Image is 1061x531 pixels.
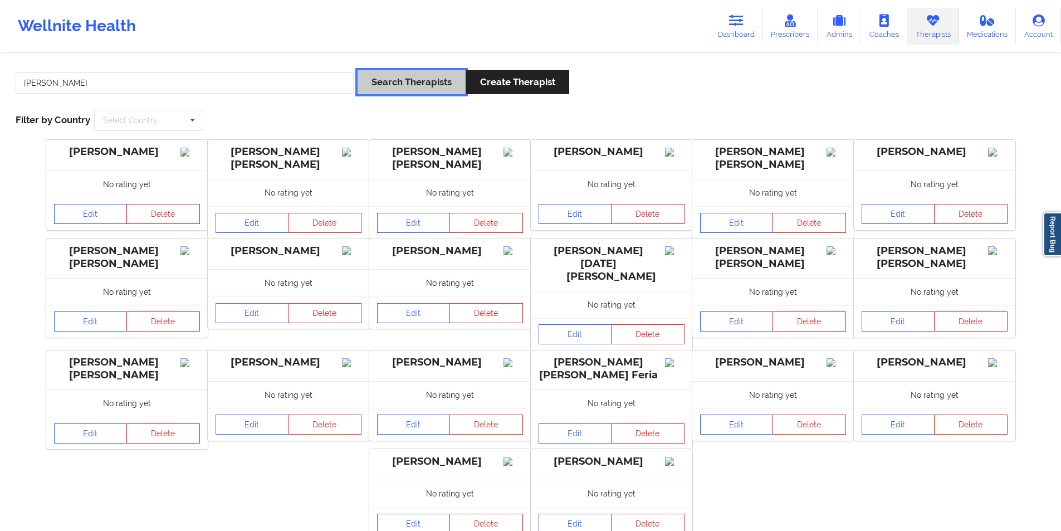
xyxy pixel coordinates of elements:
div: No rating yet [692,179,854,206]
div: [PERSON_NAME] [377,245,523,257]
a: Dashboard [710,8,763,45]
img: Image%2Fplaceholer-image.png [988,246,1008,255]
img: Image%2Fplaceholer-image.png [503,148,523,157]
div: No rating yet [531,389,692,417]
img: Image%2Fplaceholer-image.png [988,148,1008,157]
img: Image%2Fplaceholer-image.png [342,148,361,157]
div: No rating yet [531,170,692,198]
button: Delete [449,415,523,435]
div: [PERSON_NAME] [PERSON_NAME] [700,245,846,270]
div: No rating yet [369,381,531,408]
div: [PERSON_NAME] [PERSON_NAME] [700,145,846,171]
a: Edit [54,204,128,224]
img: Image%2Fplaceholer-image.png [180,246,200,255]
a: Edit [539,423,612,444]
a: Edit [216,303,289,323]
div: [PERSON_NAME] [54,145,200,158]
div: No rating yet [46,170,208,198]
img: Image%2Fplaceholer-image.png [503,457,523,466]
div: [PERSON_NAME] [377,356,523,369]
img: Image%2Fplaceholer-image.png [503,246,523,255]
div: No rating yet [208,269,369,296]
div: No rating yet [854,381,1015,408]
div: No rating yet [854,170,1015,198]
button: Delete [288,213,361,233]
input: Search Keywords [16,72,354,94]
div: [PERSON_NAME] [862,145,1008,158]
button: Delete [126,423,200,444]
a: Coaches [861,8,907,45]
div: No rating yet [531,480,692,507]
button: Delete [449,303,523,323]
button: Delete [772,415,846,435]
img: Image%2Fplaceholer-image.png [665,457,684,466]
button: Delete [288,415,361,435]
div: [PERSON_NAME] [539,145,684,158]
div: No rating yet [369,179,531,206]
img: Image%2Fplaceholer-image.png [342,246,361,255]
span: Filter by Country [16,114,90,125]
a: Edit [862,204,935,224]
button: Delete [288,303,361,323]
button: Delete [772,213,846,233]
img: Image%2Fplaceholer-image.png [503,358,523,367]
a: Edit [216,415,289,435]
div: No rating yet [369,480,531,507]
img: Image%2Fplaceholer-image.png [342,358,361,367]
button: Delete [126,204,200,224]
button: Delete [611,324,684,344]
div: No rating yet [208,381,369,408]
img: Image%2Fplaceholer-image.png [827,358,846,367]
button: Search Therapists [358,70,466,94]
a: Edit [216,213,289,233]
div: No rating yet [692,278,854,305]
div: [PERSON_NAME] [862,356,1008,369]
a: Edit [377,415,451,435]
a: Medications [959,8,1016,45]
img: Image%2Fplaceholer-image.png [180,148,200,157]
button: Delete [934,311,1008,332]
div: [PERSON_NAME] [PERSON_NAME] [54,356,200,382]
div: [PERSON_NAME] [PERSON_NAME] [377,145,523,171]
a: Report Bug [1043,212,1061,256]
button: Create Therapist [466,70,569,94]
a: Edit [862,311,935,332]
button: Delete [934,415,1008,435]
div: [PERSON_NAME] [377,455,523,468]
div: [PERSON_NAME] [539,455,684,468]
img: Image%2Fplaceholer-image.png [988,358,1008,367]
a: Edit [700,415,774,435]
a: Edit [700,213,774,233]
a: Prescribers [763,8,818,45]
div: No rating yet [854,278,1015,305]
button: Delete [611,204,684,224]
div: [PERSON_NAME] [216,245,361,257]
a: Edit [539,204,612,224]
div: [PERSON_NAME] [700,356,846,369]
img: Image%2Fplaceholer-image.png [180,358,200,367]
div: Select Country [103,116,158,124]
button: Delete [772,311,846,332]
img: Image%2Fplaceholer-image.png [827,148,846,157]
div: [PERSON_NAME][DATE] [PERSON_NAME] [539,245,684,283]
div: No rating yet [208,179,369,206]
a: Edit [377,213,451,233]
a: Edit [54,423,128,444]
a: Edit [54,311,128,332]
button: Delete [934,204,1008,224]
div: [PERSON_NAME] [PERSON_NAME] [862,245,1008,270]
button: Delete [611,423,684,444]
div: [PERSON_NAME] [PERSON_NAME] [54,245,200,270]
img: Image%2Fplaceholer-image.png [665,358,684,367]
div: No rating yet [369,269,531,296]
button: Delete [126,311,200,332]
img: Image%2Fplaceholer-image.png [665,148,684,157]
div: No rating yet [46,389,208,417]
a: Admins [818,8,861,45]
a: Edit [377,303,451,323]
div: No rating yet [692,381,854,408]
a: Therapists [907,8,959,45]
div: No rating yet [46,278,208,305]
a: Edit [862,415,935,435]
a: Edit [539,324,612,344]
